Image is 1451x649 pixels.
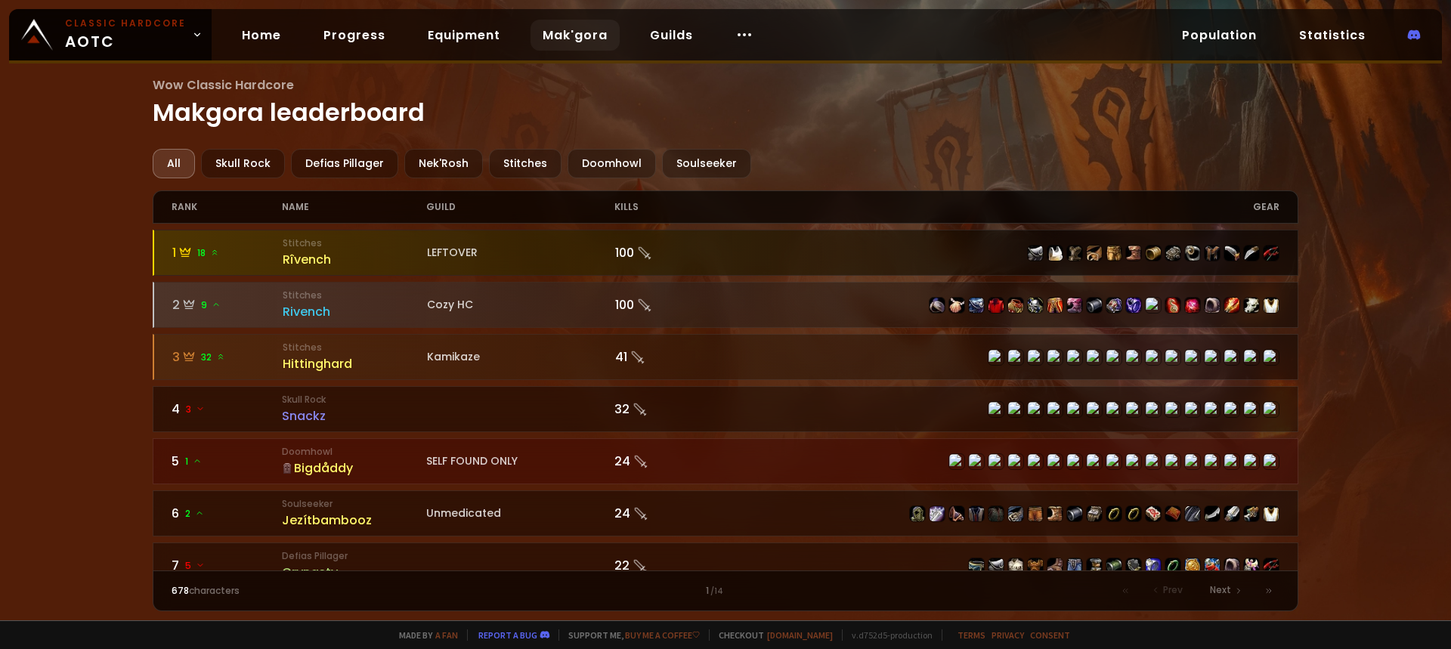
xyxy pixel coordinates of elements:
[725,191,1279,223] div: gear
[153,149,195,178] div: All
[185,507,204,521] span: 2
[282,511,426,530] div: Jezítbambooz
[1210,583,1231,597] span: Next
[282,191,426,223] div: name
[558,629,700,641] span: Support me,
[1087,558,1102,573] img: item-1121
[1067,246,1082,261] img: item-3313
[662,149,751,178] div: Soulseeker
[489,149,562,178] div: Stitches
[615,243,726,262] div: 100
[1087,506,1102,521] img: item-16712
[153,386,1299,432] a: 43 Skull RockSnackz32 item-10502item-12047item-14182item-9791item-6611item-9797item-6612item-6613...
[1244,298,1259,313] img: item-13938
[910,506,925,521] img: item-11925
[638,20,705,51] a: Guilds
[969,558,984,573] img: item-4385
[1205,506,1220,521] img: item-17705
[1165,246,1180,261] img: item-10413
[1224,558,1239,573] img: item-2059
[709,629,833,641] span: Checkout
[1287,20,1378,51] a: Statistics
[282,549,426,563] small: Defias Pillager
[172,243,283,262] div: 1
[1224,298,1239,313] img: item-18842
[426,453,614,469] div: SELF FOUND ONLY
[1087,298,1102,313] img: item-14629
[153,490,1299,536] a: 62SoulseekerJezítbamboozUnmedicated24 item-11925item-15411item-13358item-2105item-14637item-16713...
[1146,558,1161,573] img: item-2933
[1028,558,1043,573] img: item-2041
[969,298,984,313] img: item-16797
[1264,506,1279,521] img: item-5976
[988,506,1004,521] img: item-14637
[710,586,723,598] small: / 14
[416,20,512,51] a: Equipment
[1146,506,1161,521] img: item-19120
[949,298,964,313] img: item-22403
[1205,298,1220,313] img: item-14331
[283,341,427,354] small: Stitches
[172,584,449,598] div: characters
[615,295,726,314] div: 100
[9,9,212,60] a: Classic HardcoreAOTC
[1028,246,1043,261] img: item-1769
[172,400,283,419] div: 4
[949,506,964,521] img: item-13358
[1185,558,1200,573] img: item-209611
[614,452,725,471] div: 24
[1185,298,1200,313] img: item-20036
[1067,506,1082,521] img: item-16710
[282,563,426,582] div: Crynasty
[404,149,483,178] div: Nek'Rosh
[992,629,1024,641] a: Privacy
[283,250,427,269] div: Rîvench
[427,245,615,261] div: LEFTOVER
[1047,506,1063,521] img: item-16711
[1106,558,1122,573] img: item-15331
[172,191,283,223] div: rank
[969,506,984,521] img: item-2105
[153,230,1299,276] a: 118 StitchesRîvenchLEFTOVER100 item-1769item-5107item-3313item-14113item-5327item-11853item-14160...
[172,504,283,523] div: 6
[65,17,186,53] span: AOTC
[282,406,426,425] div: Snackz
[172,452,283,471] div: 5
[1126,558,1141,573] img: item-6586
[1165,298,1180,313] img: item-22268
[1028,506,1043,521] img: item-12963
[1106,298,1122,313] img: item-16801
[197,246,219,260] span: 18
[614,556,725,575] div: 22
[201,351,225,364] span: 32
[615,348,726,366] div: 41
[1165,506,1180,521] img: item-13209
[1067,298,1082,313] img: item-19684
[1170,20,1269,51] a: Population
[390,629,458,641] span: Made by
[186,403,205,416] span: 3
[478,629,537,641] a: Report a bug
[614,504,725,523] div: 24
[1244,558,1259,573] img: item-890
[1185,246,1200,261] img: item-5351
[1126,246,1141,261] img: item-11853
[1047,558,1063,573] img: item-6468
[282,459,426,477] div: Bigdåddy
[531,20,620,51] a: Mak'gora
[1126,506,1141,521] img: item-18500
[1264,246,1279,261] img: item-6469
[958,629,985,641] a: Terms
[282,445,426,459] small: Doomhowl
[153,334,1299,380] a: 332 StitchesHittinghardKamikaze41 item-15338item-10399item-4249item-4831item-6557item-15331item-1...
[1244,506,1259,521] img: item-2100
[427,349,615,365] div: Kamikaze
[1106,506,1122,521] img: item-18500
[153,282,1299,328] a: 29StitchesRivenchCozy HC100 item-22267item-22403item-16797item-2575item-19682item-13956item-19683...
[153,76,1299,94] span: Wow Classic Hardcore
[185,455,202,468] span: 1
[153,76,1299,131] h1: Makgora leaderboard
[1205,558,1220,573] img: item-4381
[1047,246,1063,261] img: item-5107
[201,149,285,178] div: Skull Rock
